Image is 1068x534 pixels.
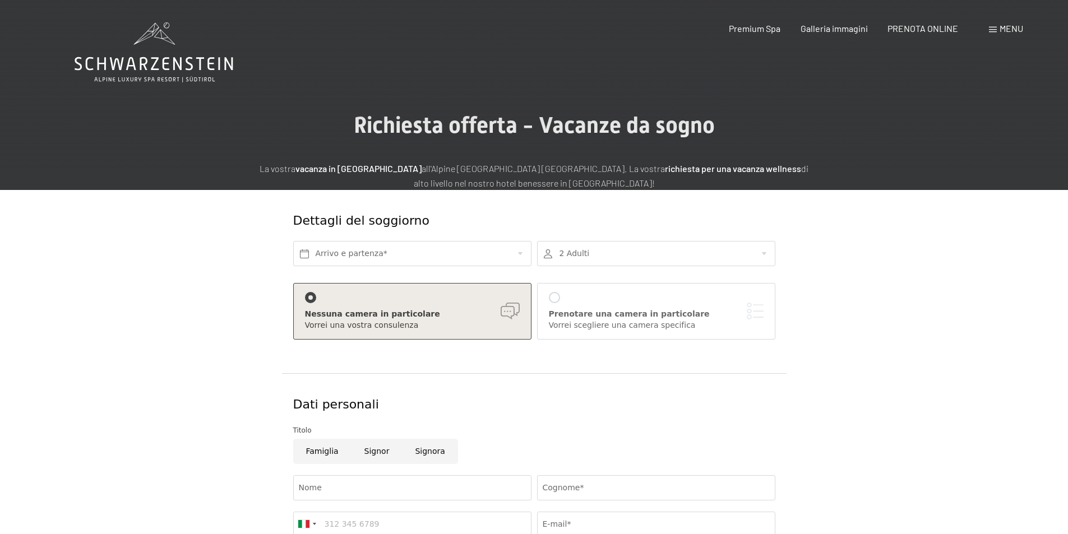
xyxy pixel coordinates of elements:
[887,23,958,34] a: PRENOTA ONLINE
[354,112,715,138] span: Richiesta offerta - Vacanze da sogno
[549,320,764,331] div: Vorrei scegliere una camera specifica
[1000,23,1023,34] span: Menu
[801,23,868,34] a: Galleria immagini
[549,309,764,320] div: Prenotare una camera in particolare
[293,212,694,230] div: Dettagli del soggiorno
[293,396,775,414] div: Dati personali
[665,163,801,174] strong: richiesta per una vacanza wellness
[729,23,780,34] a: Premium Spa
[254,161,815,190] p: La vostra all'Alpine [GEOGRAPHIC_DATA] [GEOGRAPHIC_DATA]. La vostra di alto livello nel nostro ho...
[305,320,520,331] div: Vorrei una vostra consulenza
[293,425,775,436] div: Titolo
[295,163,422,174] strong: vacanza in [GEOGRAPHIC_DATA]
[305,309,520,320] div: Nessuna camera in particolare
